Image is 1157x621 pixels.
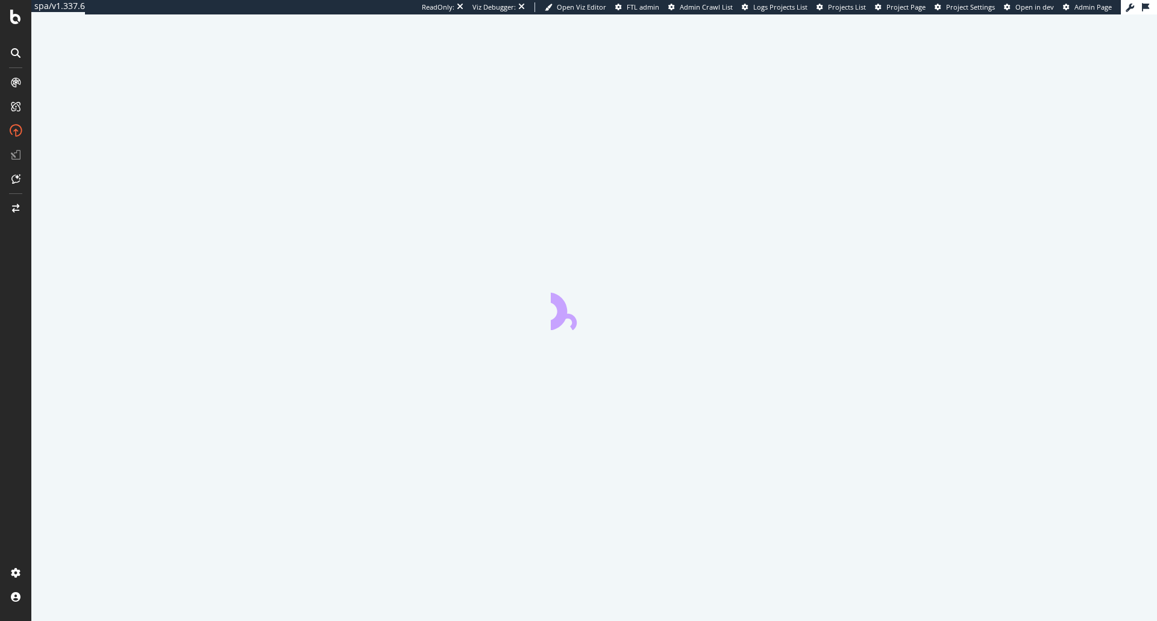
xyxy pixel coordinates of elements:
span: Projects List [828,2,866,11]
a: Open in dev [1004,2,1054,12]
a: Logs Projects List [742,2,807,12]
span: Open in dev [1015,2,1054,11]
span: Admin Page [1074,2,1112,11]
a: Project Page [875,2,926,12]
a: Admin Crawl List [668,2,733,12]
div: ReadOnly: [422,2,454,12]
a: Admin Page [1063,2,1112,12]
a: FTL admin [615,2,659,12]
span: Admin Crawl List [680,2,733,11]
a: Open Viz Editor [545,2,606,12]
span: Logs Projects List [753,2,807,11]
div: animation [551,287,638,330]
span: Open Viz Editor [557,2,606,11]
span: Project Settings [946,2,995,11]
div: Viz Debugger: [472,2,516,12]
a: Projects List [817,2,866,12]
a: Project Settings [935,2,995,12]
span: Project Page [886,2,926,11]
span: FTL admin [627,2,659,11]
